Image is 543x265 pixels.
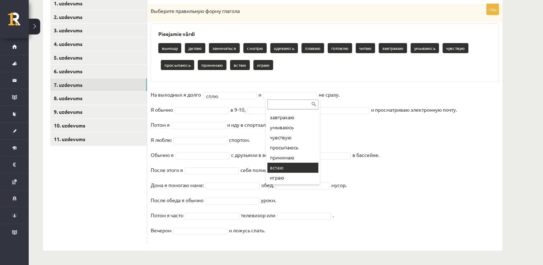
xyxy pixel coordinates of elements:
div: играю [267,173,318,183]
div: завтракаю [267,112,318,122]
div: просыпаюсь [267,143,318,153]
div: чувствую [267,132,318,143]
div: встаю [267,163,318,173]
div: умываюсь [267,122,318,132]
div: принимаю [267,153,318,163]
